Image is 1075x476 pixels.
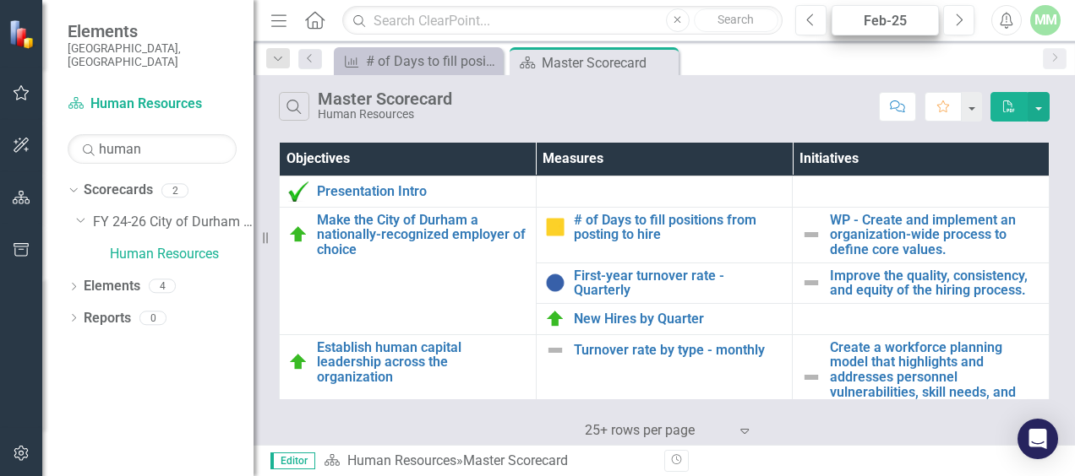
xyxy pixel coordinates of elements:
img: Target Pending [545,273,565,293]
button: MM [1030,5,1061,35]
img: Close to Target [545,217,565,237]
input: Search ClearPoint... [342,6,783,35]
a: Presentation Intro [317,184,527,199]
div: » [324,452,652,471]
button: Search [694,8,778,32]
div: 0 [139,311,166,325]
div: Master Scorecard [542,52,674,73]
a: Reports [84,309,131,328]
a: Human Resources [110,245,254,264]
div: 4 [149,279,176,294]
a: # of Days to fill positions from posting to hire [338,51,499,72]
div: Feb-25 [838,11,933,31]
span: Search [718,13,754,26]
img: On Target [545,309,565,329]
div: 2 [161,183,188,197]
td: Double-Click to Edit Right Click for Context Menu [793,334,1050,419]
img: On Target [288,352,308,372]
a: Create a workforce planning model that highlights and addresses personnel vulnerabilities, skill ... [830,340,1040,414]
small: [GEOGRAPHIC_DATA], [GEOGRAPHIC_DATA] [68,41,237,69]
a: Scorecards [84,181,153,200]
td: Double-Click to Edit Right Click for Context Menu [793,262,1050,303]
td: Double-Click to Edit Right Click for Context Menu [536,303,793,334]
td: Double-Click to Edit Right Click for Context Menu [536,207,793,262]
a: WP - Create and implement an organization-wide process to define core values. [830,213,1040,257]
div: Human Resources [318,108,452,121]
div: Open Intercom Messenger [1018,419,1058,459]
div: # of Days to fill positions from posting to hire [366,51,499,72]
img: On Target [288,224,308,245]
img: Not Defined [545,340,565,360]
img: Not Defined [801,273,821,293]
td: Double-Click to Edit Right Click for Context Menu [280,207,537,334]
span: Elements [68,21,237,41]
img: ClearPoint Strategy [8,19,38,49]
a: Human Resources [347,452,456,468]
td: Double-Click to Edit Right Click for Context Menu [280,176,537,207]
div: Master Scorecard [318,89,452,108]
a: Improve the quality, consistency, and equity of the hiring process. [830,268,1040,298]
a: Elements [84,277,140,296]
a: FY 24-26 City of Durham Strategic Plan [93,213,254,232]
img: Complete [288,181,308,202]
div: Master Scorecard [463,452,568,468]
a: Turnover rate by type - monthly [574,343,784,358]
td: Double-Click to Edit Right Click for Context Menu [536,262,793,303]
td: Double-Click to Edit Right Click for Context Menu [793,207,1050,262]
a: Make the City of Durham a nationally-recognized employer of choice [317,213,527,257]
img: Not Defined [801,367,821,387]
span: Editor [270,452,315,469]
a: # of Days to fill positions from posting to hire [574,213,784,242]
a: New Hires by Quarter [574,311,784,327]
a: Establish human capital leadership across the organization [317,340,527,385]
a: First-year turnover rate - Quarterly [574,268,784,298]
td: Double-Click to Edit Right Click for Context Menu [536,334,793,419]
img: Not Defined [801,224,821,245]
button: Feb-25 [832,5,939,35]
a: Human Resources [68,95,237,114]
input: Search Below... [68,134,237,164]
